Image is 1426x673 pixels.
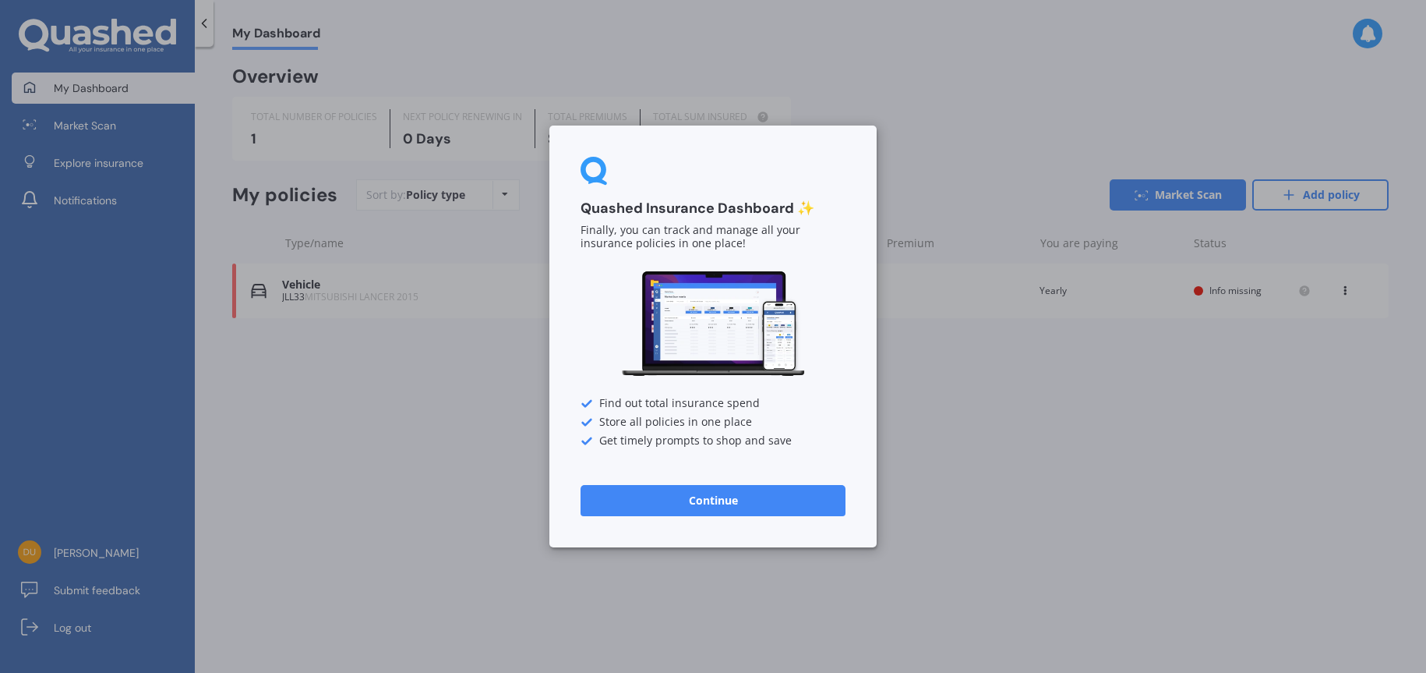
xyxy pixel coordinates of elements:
div: Store all policies in one place [581,416,845,429]
button: Continue [581,485,845,516]
div: Find out total insurance spend [581,398,845,410]
div: Get timely prompts to shop and save [581,435,845,448]
p: Finally, you can track and manage all your insurance policies in one place! [581,225,845,251]
img: Dashboard [619,269,807,379]
h3: Quashed Insurance Dashboard ✨ [581,200,845,218]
